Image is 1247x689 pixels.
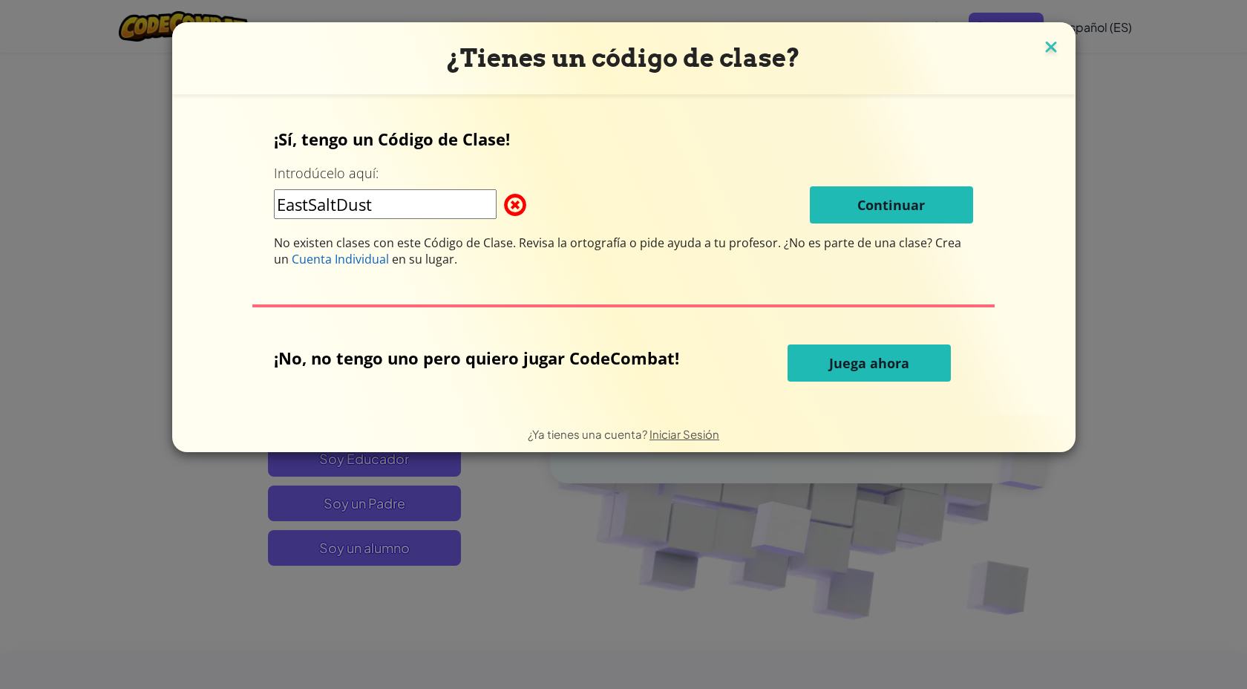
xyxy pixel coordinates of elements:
button: Juega ahora [788,344,951,382]
p: ¡Sí, tengo un Código de Clase! [274,128,973,150]
span: No existen clases con este Código de Clase. Revisa la ortografía o pide ayuda a tu profesor. [274,235,784,251]
span: Cuenta Individual [292,251,389,267]
span: ¿Tienes un código de clase? [447,43,800,73]
span: ¿No es parte de una clase? Crea un [274,235,961,267]
p: ¡No, no tengo uno pero quiero jugar CodeCombat! [274,347,690,369]
label: Introdúcelo aquí: [274,164,379,183]
span: Juega ahora [829,354,909,372]
span: ¿Ya tienes una cuenta? [528,427,649,441]
button: Continuar [810,186,973,223]
span: en su lugar. [389,251,457,267]
img: close icon [1041,37,1061,59]
a: Iniciar Sesión [649,427,719,441]
span: Continuar [857,196,925,214]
